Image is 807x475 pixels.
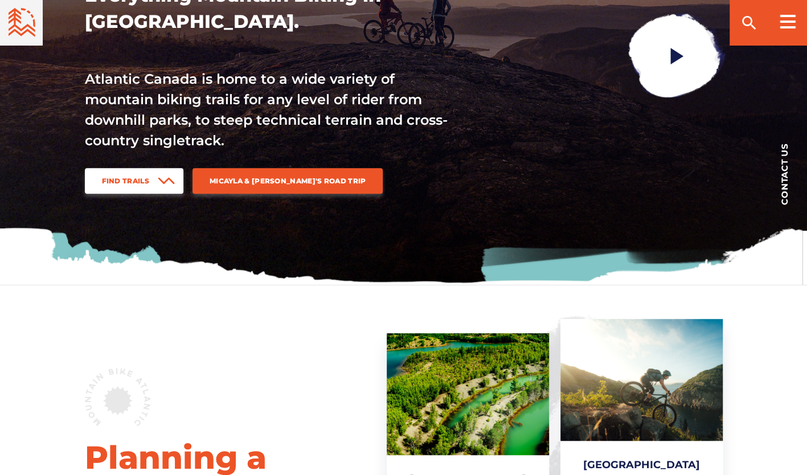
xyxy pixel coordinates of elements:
[740,14,758,32] ion-icon: search
[666,46,687,66] ion-icon: play
[85,368,150,426] img: MTB Atlantic badge
[780,143,789,205] span: Contact us
[192,168,383,194] a: Micayla & [PERSON_NAME]'s Road Trip
[761,125,807,222] a: Contact us
[210,177,366,185] span: Micayla & [PERSON_NAME]'s Road Trip
[85,69,449,151] p: Atlantic Canada is home to a wide variety of mountain biking trails for any level of rider from d...
[85,168,183,194] a: Find Trails
[102,177,149,185] span: Find Trails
